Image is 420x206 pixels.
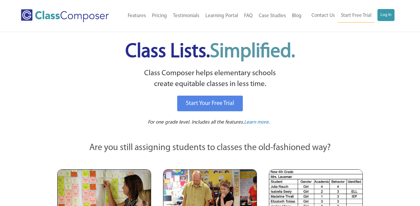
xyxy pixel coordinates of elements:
img: Class Composer [21,9,109,22]
a: Learning Portal [202,9,241,23]
a: Testimonials [170,9,202,23]
nav: Header Menu [305,9,395,23]
nav: Header Menu [120,9,304,23]
a: Start Your Free Trial [177,96,243,111]
span: Class Lists. [125,42,295,62]
span: Simplified. [210,42,295,62]
a: Pricing [149,9,170,23]
a: Start Free Trial [338,9,374,23]
p: Are you still assigning students to classes the old-fashioned way? [57,141,363,155]
a: Features [125,9,149,23]
a: Contact Us [308,9,338,22]
a: Log In [377,9,395,21]
a: Blog [289,9,305,23]
a: Case Studies [256,9,289,23]
a: Learn more. [244,119,270,126]
span: Start Your Free Trial [186,100,234,106]
span: Learn more. [244,120,270,125]
a: FAQ [241,9,256,23]
span: For one grade level. Includes all the features. [148,120,244,125]
p: Class Composer helps elementary schools create equitable classes in less time. [56,68,364,90]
